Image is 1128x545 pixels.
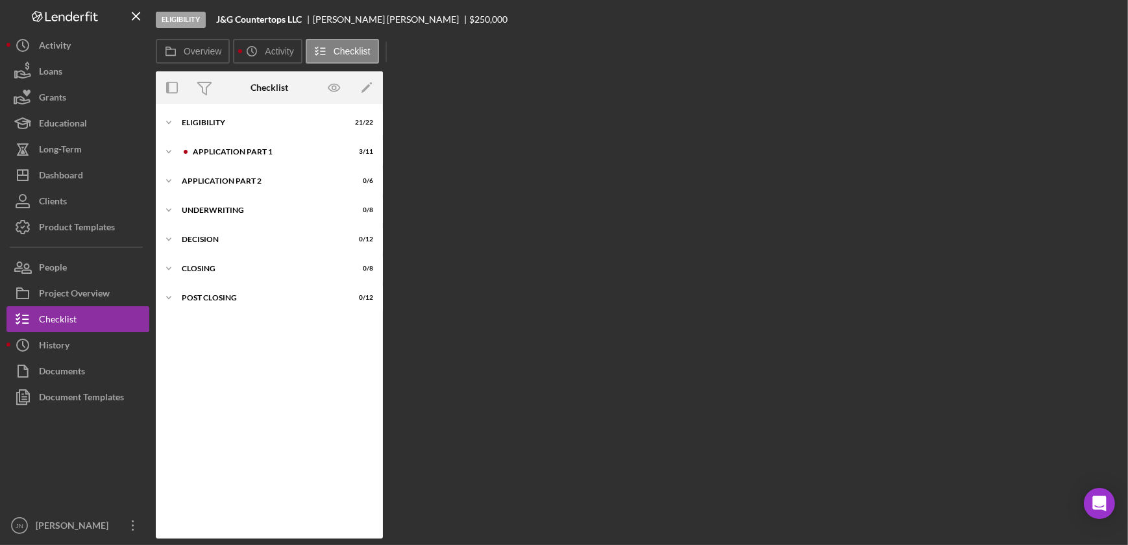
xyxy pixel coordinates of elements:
div: Clients [39,188,67,217]
div: Project Overview [39,280,110,309]
div: 21 / 22 [350,119,373,127]
div: History [39,332,69,361]
div: Activity [39,32,71,62]
div: [PERSON_NAME] [PERSON_NAME] [313,14,470,25]
div: Application Part 2 [182,177,341,185]
div: Post Closing [182,294,341,302]
button: Document Templates [6,384,149,410]
button: Loans [6,58,149,84]
div: Decision [182,236,341,243]
button: Clients [6,188,149,214]
button: Long-Term [6,136,149,162]
div: Underwriting [182,206,341,214]
div: [PERSON_NAME] [32,513,117,542]
button: Product Templates [6,214,149,240]
div: Open Intercom Messenger [1084,488,1115,519]
div: Documents [39,358,85,387]
div: 0 / 8 [350,206,373,214]
div: Closing [182,265,341,272]
div: 0 / 6 [350,177,373,185]
button: Documents [6,358,149,384]
label: Checklist [334,46,371,56]
button: Checklist [306,39,379,64]
button: Educational [6,110,149,136]
div: Document Templates [39,384,124,413]
div: Application Part 1 [193,148,341,156]
label: Overview [184,46,221,56]
div: Educational [39,110,87,139]
div: Grants [39,84,66,114]
button: Activity [6,32,149,58]
button: Dashboard [6,162,149,188]
text: JN [16,522,23,529]
div: Eligibility [182,119,341,127]
div: 3 / 11 [350,148,373,156]
div: People [39,254,67,284]
div: Dashboard [39,162,83,191]
button: Activity [233,39,302,64]
div: Eligibility [156,12,206,28]
button: People [6,254,149,280]
button: Overview [156,39,230,64]
div: Long-Term [39,136,82,165]
div: 0 / 8 [350,265,373,272]
button: JN[PERSON_NAME] [6,513,149,539]
button: Checklist [6,306,149,332]
div: Checklist [39,306,77,335]
label: Activity [265,46,293,56]
div: Checklist [251,82,288,93]
button: Project Overview [6,280,149,306]
div: Loans [39,58,62,88]
button: History [6,332,149,358]
div: Product Templates [39,214,115,243]
span: $250,000 [470,14,508,25]
div: 0 / 12 [350,294,373,302]
b: J&G Countertops LLC [216,14,302,25]
button: Grants [6,84,149,110]
div: 0 / 12 [350,236,373,243]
